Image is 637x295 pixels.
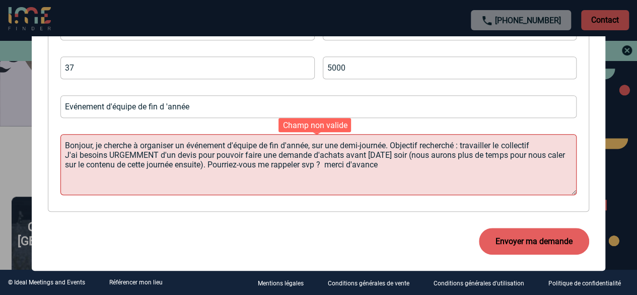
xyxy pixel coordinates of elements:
input: Nombre de participants * [60,56,314,79]
input: Budget * [323,56,577,79]
input: Nom de l'événement [60,95,577,118]
button: Envoyer ma demande [479,228,589,255]
div: Champ non valide [278,118,351,132]
div: © Ideal Meetings and Events [8,279,85,286]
